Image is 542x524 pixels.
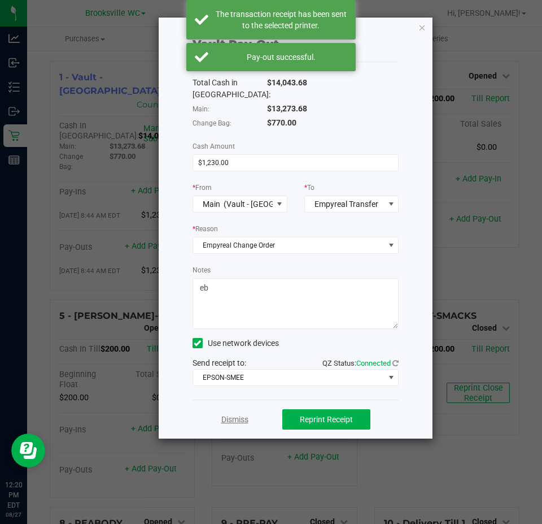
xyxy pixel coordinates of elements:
[193,237,384,253] span: Empyreal Change Order
[300,415,353,424] span: Reprint Receipt
[11,434,45,467] iframe: Resource center
[267,78,307,87] span: $14,043.68
[322,359,399,367] span: QZ Status:
[215,51,347,63] div: Pay-out successful.
[304,183,314,193] label: To
[356,359,391,367] span: Connected
[193,119,231,127] span: Change Bag:
[193,183,212,193] label: From
[282,409,370,430] button: Reprint Receipt
[203,200,220,209] span: Main
[193,224,218,234] label: Reason
[193,358,246,367] span: Send receipt to:
[193,105,209,113] span: Main:
[193,265,211,275] label: Notes
[267,104,307,113] span: $13,273.68
[267,118,296,127] span: $770.00
[193,142,235,150] span: Cash Amount
[193,337,279,349] label: Use network devices
[193,78,270,99] span: Total Cash in [GEOGRAPHIC_DATA]:
[221,414,248,426] a: Dismiss
[193,370,384,386] span: EPSON-SMEE
[224,200,330,209] span: (Vault - [GEOGRAPHIC_DATA])
[215,8,347,31] div: The transaction receipt has been sent to the selected printer.
[314,200,378,209] span: Empyreal Transfer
